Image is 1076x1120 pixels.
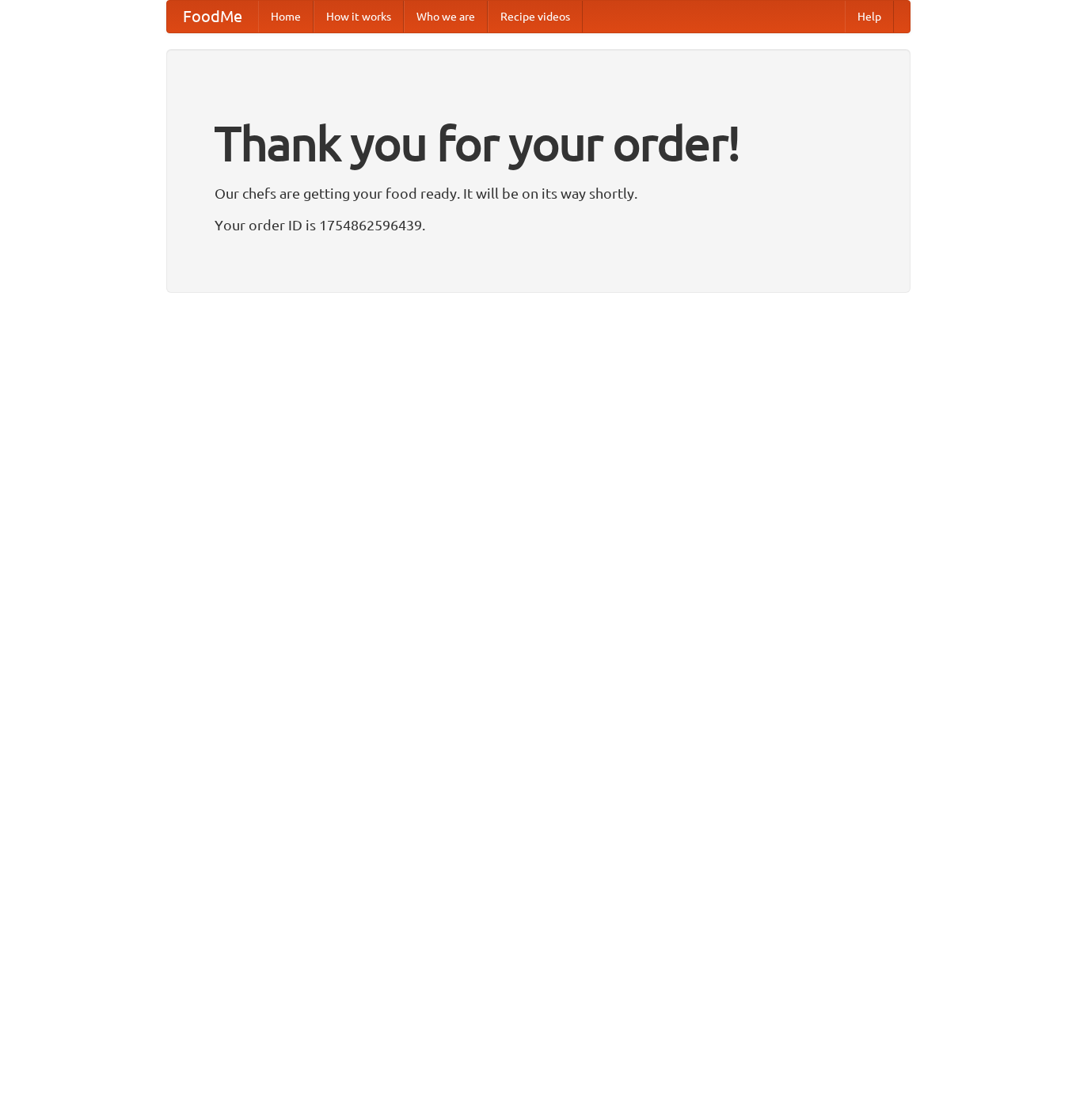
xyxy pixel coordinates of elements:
a: Who we are [404,1,488,32]
a: Home [258,1,314,32]
p: Our chefs are getting your food ready. It will be on its way shortly. [215,181,862,205]
a: How it works [314,1,404,32]
a: FoodMe [167,1,258,32]
h1: Thank you for your order! [215,105,862,181]
a: Recipe videos [488,1,583,32]
p: Your order ID is 1754862596439. [215,213,862,237]
a: Help [845,1,894,32]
